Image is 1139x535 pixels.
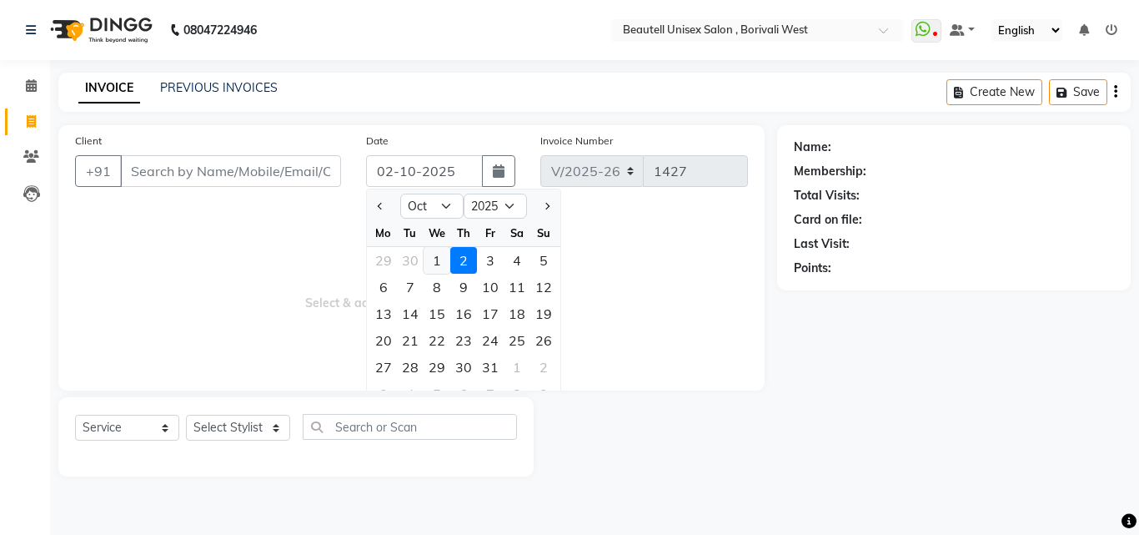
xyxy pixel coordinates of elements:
div: 16 [450,300,477,327]
button: +91 [75,155,122,187]
div: 5 [530,247,557,274]
div: Monday, October 20, 2025 [370,327,397,354]
div: 8 [504,381,530,407]
div: Thursday, October 16, 2025 [450,300,477,327]
div: 3 [477,247,504,274]
div: 7 [477,381,504,407]
div: 21 [397,327,424,354]
label: Date [366,134,389,149]
div: 4 [397,381,424,407]
div: 2 [450,247,477,274]
div: Wednesday, October 1, 2025 [424,247,450,274]
a: INVOICE [78,73,140,103]
div: Thursday, November 6, 2025 [450,381,477,407]
div: 24 [477,327,504,354]
div: 4 [504,247,530,274]
div: 1 [424,247,450,274]
div: Total Visits: [794,187,860,204]
button: Next month [539,193,554,220]
div: 22 [424,327,450,354]
div: Monday, October 27, 2025 [370,354,397,381]
div: Monday, October 13, 2025 [370,300,397,327]
div: Monday, October 6, 2025 [370,274,397,300]
div: 10 [477,274,504,300]
div: Su [530,220,557,246]
div: Tuesday, October 7, 2025 [397,274,424,300]
div: Tuesday, October 14, 2025 [397,300,424,327]
span: Select & add items from the list below [75,207,748,374]
div: 15 [424,300,450,327]
div: 5 [424,381,450,407]
div: Sunday, November 9, 2025 [530,381,557,407]
div: 13 [370,300,397,327]
div: Wednesday, October 8, 2025 [424,274,450,300]
div: We [424,220,450,246]
div: Sunday, October 12, 2025 [530,274,557,300]
div: 28 [397,354,424,381]
div: Name: [794,139,831,156]
div: Saturday, October 4, 2025 [504,247,530,274]
div: Sa [504,220,530,246]
div: 3 [370,381,397,407]
div: Friday, October 3, 2025 [477,247,504,274]
div: Saturday, October 11, 2025 [504,274,530,300]
div: Sunday, October 26, 2025 [530,327,557,354]
div: 6 [450,381,477,407]
div: 29 [424,354,450,381]
div: Mo [370,220,397,246]
div: Tuesday, September 30, 2025 [397,247,424,274]
b: 08047224946 [183,7,257,53]
a: PREVIOUS INVOICES [160,80,278,95]
div: Saturday, November 1, 2025 [504,354,530,381]
div: Saturday, November 8, 2025 [504,381,530,407]
div: 9 [530,381,557,407]
img: logo [43,7,157,53]
div: 1 [504,354,530,381]
div: 26 [530,327,557,354]
div: Saturday, October 18, 2025 [504,300,530,327]
select: Select year [464,194,527,219]
div: 14 [397,300,424,327]
label: Invoice Number [540,134,613,149]
div: Tuesday, October 21, 2025 [397,327,424,354]
div: 9 [450,274,477,300]
input: Search by Name/Mobile/Email/Code [120,155,341,187]
div: Fr [477,220,504,246]
div: Wednesday, October 29, 2025 [424,354,450,381]
div: Friday, October 31, 2025 [477,354,504,381]
div: Sunday, October 5, 2025 [530,247,557,274]
div: 29 [370,247,397,274]
div: 27 [370,354,397,381]
div: Saturday, October 25, 2025 [504,327,530,354]
div: Points: [794,260,831,277]
div: Sunday, October 19, 2025 [530,300,557,327]
div: Friday, October 10, 2025 [477,274,504,300]
input: Search or Scan [303,414,517,440]
button: Save [1049,79,1107,105]
div: 30 [450,354,477,381]
div: 20 [370,327,397,354]
div: 8 [424,274,450,300]
button: Create New [946,79,1042,105]
div: Thursday, October 30, 2025 [450,354,477,381]
div: Card on file: [794,211,862,229]
div: Sunday, November 2, 2025 [530,354,557,381]
div: Friday, November 7, 2025 [477,381,504,407]
button: Previous month [374,193,388,220]
div: Wednesday, November 5, 2025 [424,381,450,407]
div: Friday, October 17, 2025 [477,300,504,327]
div: 12 [530,274,557,300]
label: Client [75,134,102,149]
div: Tu [397,220,424,246]
div: 7 [397,274,424,300]
div: Tuesday, November 4, 2025 [397,381,424,407]
div: 2 [530,354,557,381]
div: 19 [530,300,557,327]
div: Thursday, October 9, 2025 [450,274,477,300]
div: 23 [450,327,477,354]
div: Thursday, October 2, 2025 [450,247,477,274]
div: 30 [397,247,424,274]
div: Monday, November 3, 2025 [370,381,397,407]
div: Wednesday, October 15, 2025 [424,300,450,327]
div: 18 [504,300,530,327]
